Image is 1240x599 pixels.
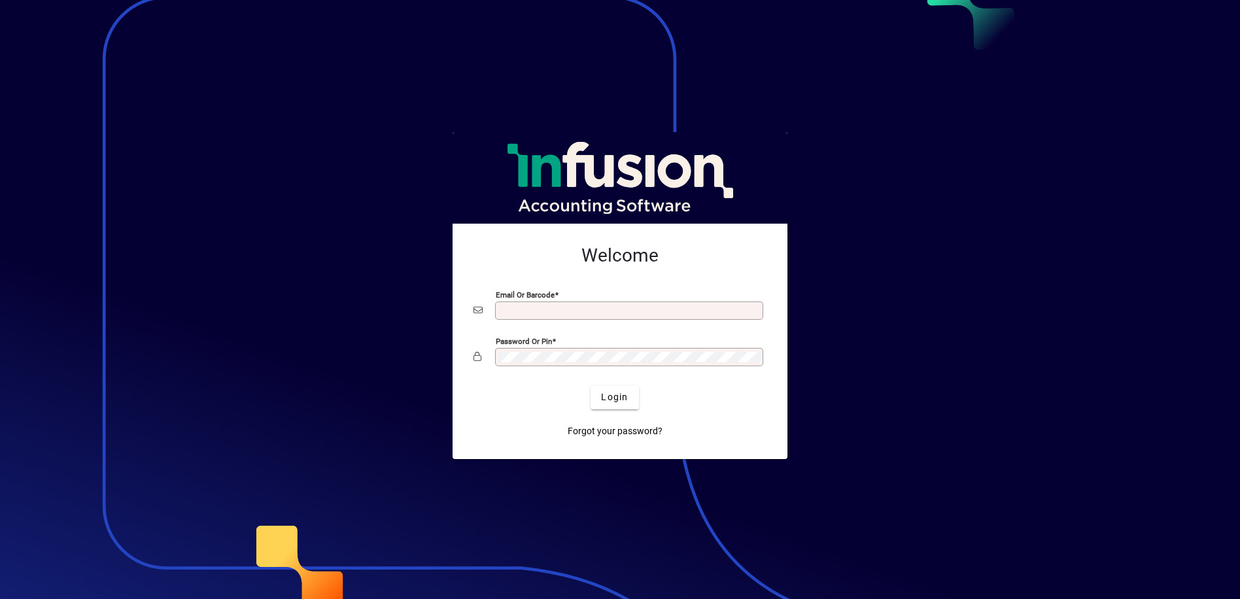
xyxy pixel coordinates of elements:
[496,336,552,345] mat-label: Password or Pin
[562,420,668,443] a: Forgot your password?
[496,290,555,299] mat-label: Email or Barcode
[591,386,638,409] button: Login
[568,424,663,438] span: Forgot your password?
[474,245,766,267] h2: Welcome
[601,390,628,404] span: Login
